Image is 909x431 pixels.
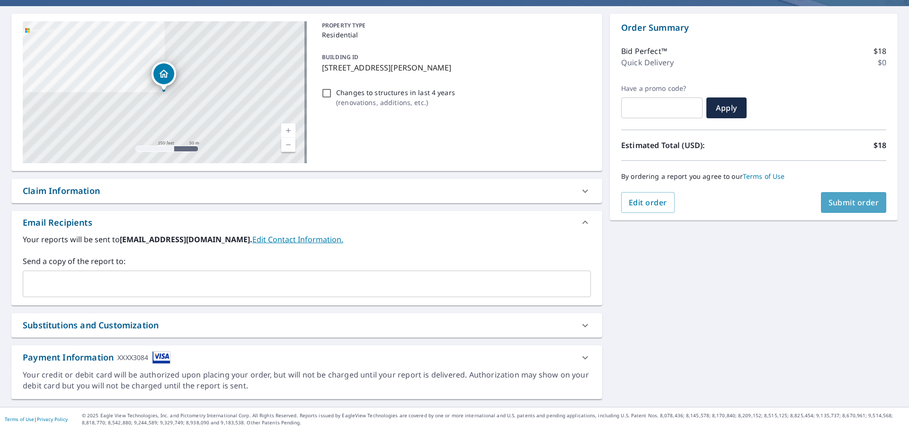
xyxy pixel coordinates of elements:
[322,62,587,73] p: [STREET_ADDRESS][PERSON_NAME]
[629,197,667,208] span: Edit order
[621,172,886,181] p: By ordering a report you agree to our
[621,21,886,34] p: Order Summary
[322,21,587,30] p: PROPERTY TYPE
[878,57,886,68] p: $0
[873,45,886,57] p: $18
[23,185,100,197] div: Claim Information
[281,138,295,152] a: Current Level 17, Zoom Out
[336,97,455,107] p: ( renovations, additions, etc. )
[336,88,455,97] p: Changes to structures in last 4 years
[11,313,602,337] div: Substitutions and Customization
[322,53,358,61] p: BUILDING ID
[252,234,343,245] a: EditContactInfo
[11,345,602,369] div: Payment InformationXXXX3084cardImage
[621,84,703,93] label: Have a promo code?
[5,416,68,422] p: |
[82,412,904,426] p: © 2025 Eagle View Technologies, Inc. and Pictometry International Corp. All Rights Reserved. Repo...
[706,97,747,118] button: Apply
[829,197,879,208] span: Submit order
[120,234,252,245] b: [EMAIL_ADDRESS][DOMAIN_NAME].
[23,351,170,364] div: Payment Information
[621,140,754,151] p: Estimated Total (USD):
[743,172,785,181] a: Terms of Use
[23,255,591,267] label: Send a copy of the report to:
[23,216,92,229] div: Email Recipients
[11,211,602,234] div: Email Recipients
[5,416,34,422] a: Terms of Use
[23,319,159,332] div: Substitutions and Customization
[23,234,591,245] label: Your reports will be sent to
[23,369,591,391] div: Your credit or debit card will be authorized upon placing your order, but will not be charged unt...
[11,179,602,203] div: Claim Information
[621,45,667,57] p: Bid Perfect™
[621,192,675,213] button: Edit order
[117,351,148,364] div: XXXX3084
[714,103,739,113] span: Apply
[37,416,68,422] a: Privacy Policy
[821,192,887,213] button: Submit order
[152,351,170,364] img: cardImage
[151,62,176,91] div: Dropped pin, building 1, Residential property, 1272 N Steven Ave Farmersville, CA 93223
[322,30,587,40] p: Residential
[281,123,295,138] a: Current Level 17, Zoom In
[873,140,886,151] p: $18
[621,57,674,68] p: Quick Delivery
